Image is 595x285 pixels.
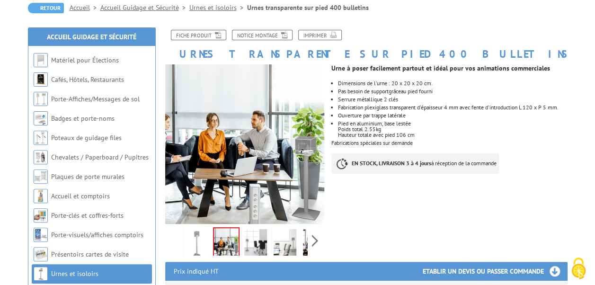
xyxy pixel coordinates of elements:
img: Cookies (fenêtre modale) [567,257,590,280]
img: Porte-visuels/affiches comptoirs [34,228,48,242]
li: Fabrication plexiglass transparent d'épaisseur 4 mm avec fente d'introduction L 120 x P 5 mm. [338,105,567,110]
a: Porte-Affiches/Messages de sol [51,95,140,103]
img: Urnes et isoloirs [34,267,48,281]
a: Poteaux de guidage files [51,134,122,142]
li: Urnes transparente sur pied 400 bulletins [247,3,369,12]
button: Cookies (fenêtre modale) [562,253,595,285]
p: à réception de la commande [331,153,499,174]
a: Accueil et comptoirs [51,192,110,200]
a: Matériel pour Élections [51,56,119,64]
a: Urnes et isoloirs [189,3,247,12]
a: Porte-clés et coffres-forts [51,211,124,220]
span: Next [311,233,320,249]
a: Cafés, Hôtels, Restaurants [51,75,124,84]
img: Plaques de porte murales [34,169,48,184]
a: Chevalets / Paperboard / Pupitres [51,153,149,161]
strong: EN STOCK, LIVRAISON 3 à 4 jours [352,160,431,167]
img: ue2020p_urnes_transparentes_sur_pied_2.jpg [244,229,267,258]
img: Accueil et comptoirs [34,189,48,203]
a: Retour [28,3,64,13]
p: Poids total 2.55kg Hauteur totale avec pied 106 cm [338,126,567,138]
a: Notice Montage [232,30,293,40]
a: Accueil [70,3,100,12]
span: grâce [389,88,401,95]
p: Prix indiqué HT [174,262,219,281]
img: ue2020p_urnes_transparentes_sur_pied_3.jpg [274,229,296,258]
li: Serrure métallique 2 clés [338,97,567,102]
h3: Etablir un devis ou passer commande [423,262,568,281]
img: Porte-clés et coffres-forts [34,208,48,223]
p: Pied en aluminium, base lestée [338,121,567,126]
a: Imprimer [298,30,342,40]
img: Présentoirs cartes de visite [34,247,48,261]
img: urnes_et_isoloirs_ue2020p.jpg [186,229,208,258]
a: Plaques de porte murales [51,172,124,181]
img: Matériel pour Élections [34,53,48,67]
a: Présentoirs cartes de visite [51,250,129,258]
a: Badges et porte-noms [51,114,115,123]
li: Dimensions de l'urne : 20 x 20 x 20 cm. [338,80,567,86]
a: Accueil Guidage et Sécurité [100,3,189,12]
div: Fabrications spéciales sur demande [331,60,574,183]
img: Porte-Affiches/Messages de sol [34,92,48,106]
img: ue2020p_urnes_transparentes_sur_pied.jpg [214,228,239,258]
li: Pas besoin de support [338,89,567,94]
span: au pied fourni [389,88,433,95]
img: Cafés, Hôtels, Restaurants [34,72,48,87]
img: Poteaux de guidage files [34,131,48,145]
img: ue2020p_urnes_transparentes.jpg [303,229,326,258]
a: Fiche produit [171,30,226,40]
img: Chevalets / Paperboard / Pupitres [34,150,48,164]
img: Badges et porte-noms [34,111,48,125]
img: ue2020p_urnes_transparentes_sur_pied.jpg [165,64,325,224]
a: Porte-visuels/affiches comptoirs [51,231,143,239]
p: Ouverture par trappe latérale [338,113,567,118]
a: Accueil Guidage et Sécurité [47,33,136,41]
a: Urnes et isoloirs [51,269,98,278]
strong: Urne à poser facilement partout et idéal pour vos animations commerciales [331,64,550,72]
